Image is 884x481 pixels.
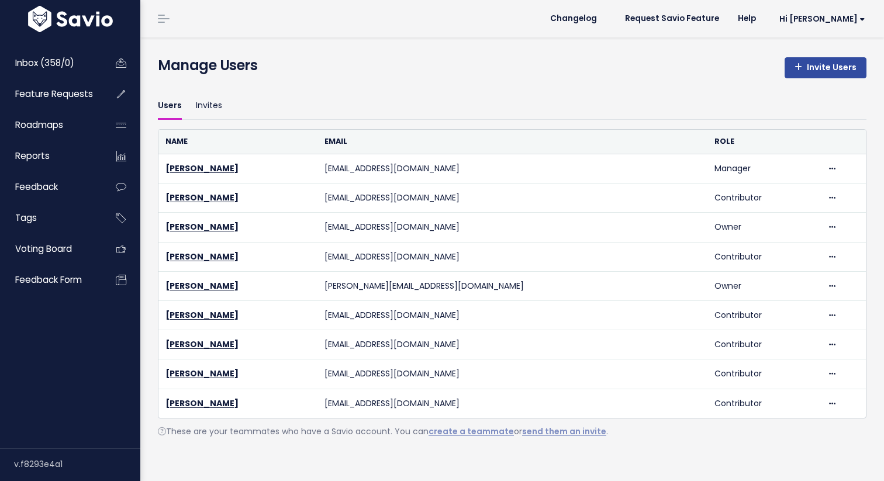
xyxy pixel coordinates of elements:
td: Contributor [707,359,820,389]
a: send them an invite [522,425,606,437]
a: Tags [3,205,97,231]
img: logo-white.9d6f32f41409.svg [25,6,116,32]
a: [PERSON_NAME] [165,280,239,292]
span: Feedback [15,181,58,193]
a: Feedback [3,174,97,200]
td: [EMAIL_ADDRESS][DOMAIN_NAME] [317,359,707,389]
a: Invites [196,92,222,120]
a: Feature Requests [3,81,97,108]
th: Name [158,130,317,154]
td: [EMAIL_ADDRESS][DOMAIN_NAME] [317,242,707,271]
span: Tags [15,212,37,224]
a: [PERSON_NAME] [165,162,239,174]
td: Manager [707,154,820,184]
a: [PERSON_NAME] [165,368,239,379]
td: [PERSON_NAME][EMAIL_ADDRESS][DOMAIN_NAME] [317,271,707,300]
h4: Manage Users [158,55,257,76]
td: Contributor [707,184,820,213]
a: [PERSON_NAME] [165,251,239,262]
a: Hi [PERSON_NAME] [765,10,875,28]
span: Inbox (358/0) [15,57,74,69]
a: Inbox (358/0) [3,50,97,77]
span: Feature Requests [15,88,93,100]
a: [PERSON_NAME] [165,397,239,409]
td: Owner [707,271,820,300]
td: [EMAIL_ADDRESS][DOMAIN_NAME] [317,389,707,418]
td: Contributor [707,300,820,330]
td: [EMAIL_ADDRESS][DOMAIN_NAME] [317,213,707,242]
td: Owner [707,213,820,242]
span: Feedback form [15,274,82,286]
th: Role [707,130,820,154]
a: Request Savio Feature [616,10,728,27]
a: [PERSON_NAME] [165,309,239,321]
td: [EMAIL_ADDRESS][DOMAIN_NAME] [317,330,707,359]
a: Voting Board [3,236,97,262]
td: [EMAIL_ADDRESS][DOMAIN_NAME] [317,184,707,213]
a: Users [158,92,182,120]
a: [PERSON_NAME] [165,221,239,233]
a: create a teammate [429,425,514,437]
span: Roadmaps [15,119,63,131]
span: These are your teammates who have a Savio account. You can or . [158,425,608,437]
a: [PERSON_NAME] [165,192,239,203]
span: Changelog [550,15,597,23]
span: Reports [15,150,50,162]
a: Help [728,10,765,27]
a: Roadmaps [3,112,97,139]
td: Contributor [707,242,820,271]
div: v.f8293e4a1 [14,449,140,479]
span: Voting Board [15,243,72,255]
a: Reports [3,143,97,169]
td: [EMAIL_ADDRESS][DOMAIN_NAME] [317,154,707,184]
span: Hi [PERSON_NAME] [779,15,865,23]
a: [PERSON_NAME] [165,338,239,350]
td: [EMAIL_ADDRESS][DOMAIN_NAME] [317,300,707,330]
a: Invite Users [785,57,866,78]
td: Contributor [707,330,820,359]
td: Contributor [707,389,820,418]
th: Email [317,130,707,154]
a: Feedback form [3,267,97,293]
